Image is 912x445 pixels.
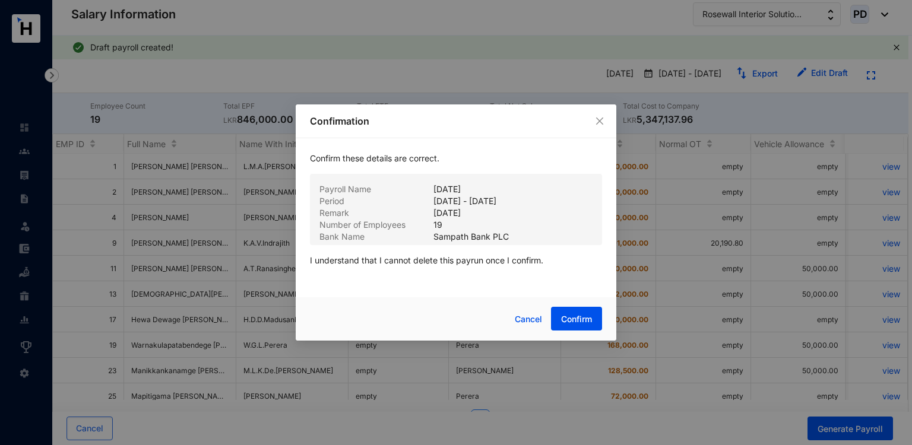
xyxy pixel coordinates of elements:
[593,115,606,128] button: Close
[319,219,433,231] p: Number of Employees
[319,195,433,207] p: Period
[310,114,602,128] p: Confirmation
[595,116,604,126] span: close
[506,307,551,331] button: Cancel
[433,207,461,219] p: [DATE]
[433,183,461,195] p: [DATE]
[433,195,496,207] p: [DATE] - [DATE]
[433,219,442,231] p: 19
[310,245,602,276] p: I understand that I cannot delete this payrun once I confirm.
[515,313,542,326] span: Cancel
[310,152,602,174] p: Confirm these details are correct.
[561,313,592,325] span: Confirm
[319,207,433,219] p: Remark
[319,183,433,195] p: Payroll Name
[433,231,509,243] p: Sampath Bank PLC
[551,307,602,330] button: Confirm
[319,231,433,243] p: Bank Name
